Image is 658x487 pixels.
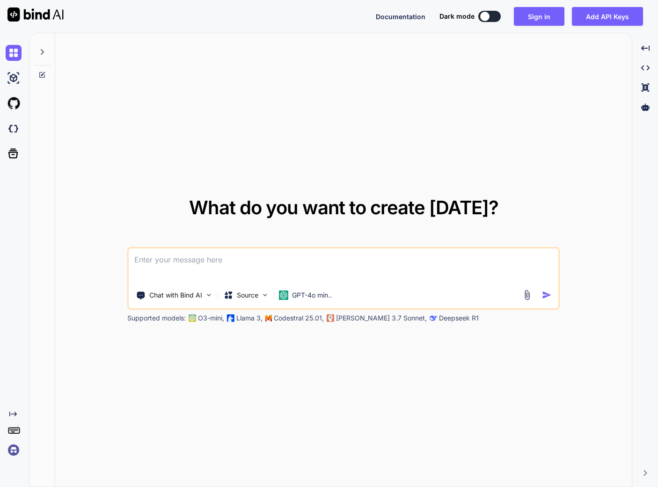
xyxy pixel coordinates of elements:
[430,314,437,322] img: claude
[376,12,425,22] button: Documentation
[7,7,64,22] img: Bind AI
[6,95,22,111] img: githubLight
[189,196,498,219] span: What do you want to create [DATE]?
[6,45,22,61] img: chat
[265,315,272,321] img: Mistral-AI
[205,291,213,299] img: Pick Tools
[279,291,288,300] img: GPT-4o mini
[198,313,224,323] p: O3-mini,
[237,291,258,300] p: Source
[376,13,425,21] span: Documentation
[149,291,202,300] p: Chat with Bind AI
[127,313,186,323] p: Supported models:
[227,314,234,322] img: Llama2
[439,313,479,323] p: Deepseek R1
[6,442,22,458] img: signin
[6,70,22,86] img: ai-studio
[292,291,332,300] p: GPT-4o min..
[189,314,196,322] img: GPT-4
[542,290,552,300] img: icon
[261,291,269,299] img: Pick Models
[572,7,643,26] button: Add API Keys
[439,12,475,21] span: Dark mode
[236,313,263,323] p: Llama 3,
[274,313,324,323] p: Codestral 25.01,
[327,314,334,322] img: claude
[336,313,427,323] p: [PERSON_NAME] 3.7 Sonnet,
[514,7,564,26] button: Sign in
[6,121,22,137] img: darkCloudIdeIcon
[522,290,533,300] img: attachment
